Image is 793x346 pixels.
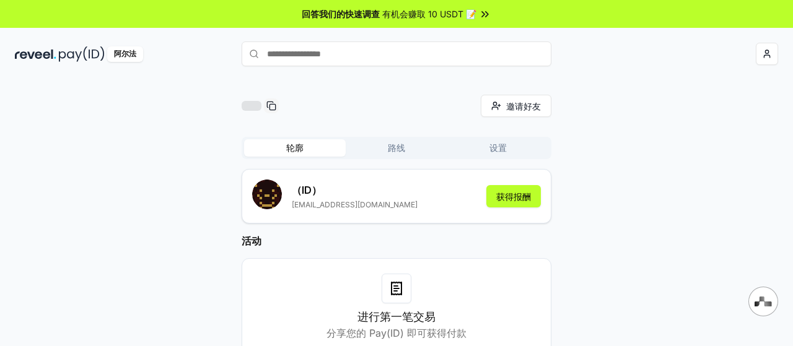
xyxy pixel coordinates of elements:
[114,49,136,58] font: 阿尔法
[755,296,772,306] img: svg+xml,%3Csvg%20xmlns%3D%22http%3A%2F%2Fwww.w3.org%2F2000%2Fsvg%22%20width%3D%2228%22%20height%3...
[357,310,436,323] font: 进行第一笔交易
[302,9,380,19] font: 回答我们的快速调查
[486,185,541,207] button: 获得报酬
[242,235,261,247] font: 活动
[326,327,467,339] font: 分享您的 Pay(ID) 即可获得付款
[388,142,405,153] font: 路线
[382,9,476,19] font: 有机会赚取 10 USDT 📝
[506,101,541,111] font: 邀请好友
[496,191,531,202] font: 获得报酬
[15,46,56,62] img: 揭示黑暗
[292,184,322,196] font: （ID）
[292,200,418,209] font: [EMAIL_ADDRESS][DOMAIN_NAME]
[286,142,304,153] font: 轮廓
[489,142,507,153] font: 设置
[59,46,105,62] img: 付款编号
[481,95,551,117] button: 邀请好友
